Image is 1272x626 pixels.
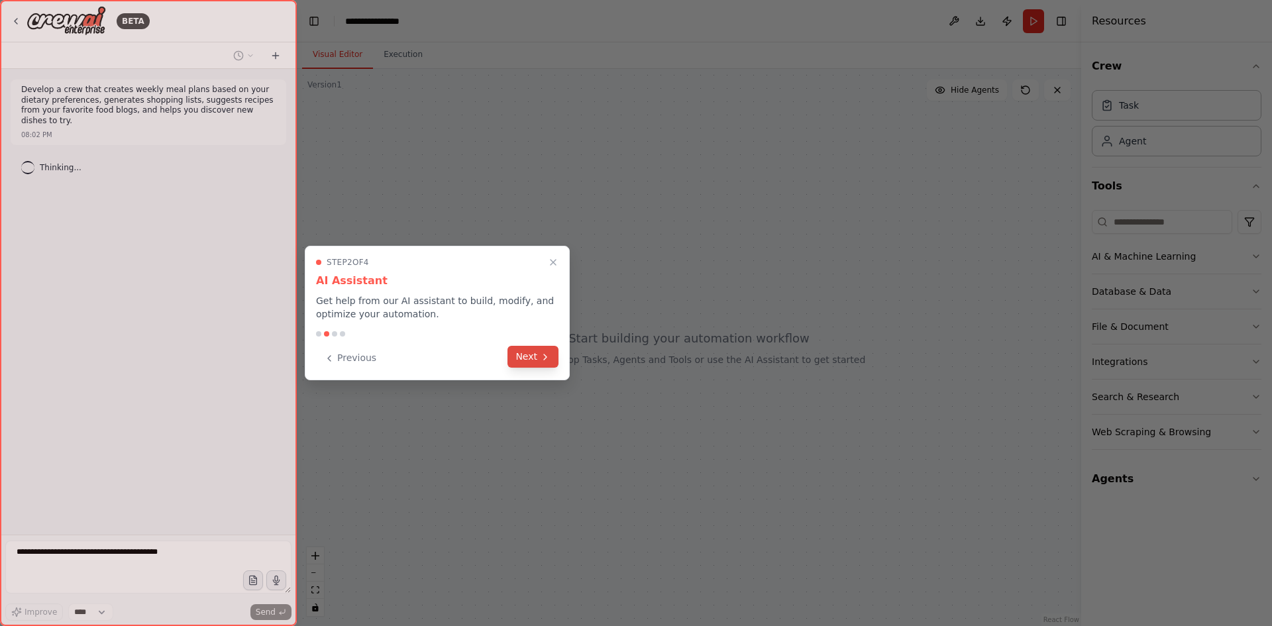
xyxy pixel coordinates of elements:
button: Previous [316,347,384,369]
button: Next [507,346,558,368]
h3: AI Assistant [316,273,558,289]
span: Step 2 of 4 [327,257,369,268]
button: Close walkthrough [545,254,561,270]
button: Hide left sidebar [305,12,323,30]
p: Get help from our AI assistant to build, modify, and optimize your automation. [316,294,558,321]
